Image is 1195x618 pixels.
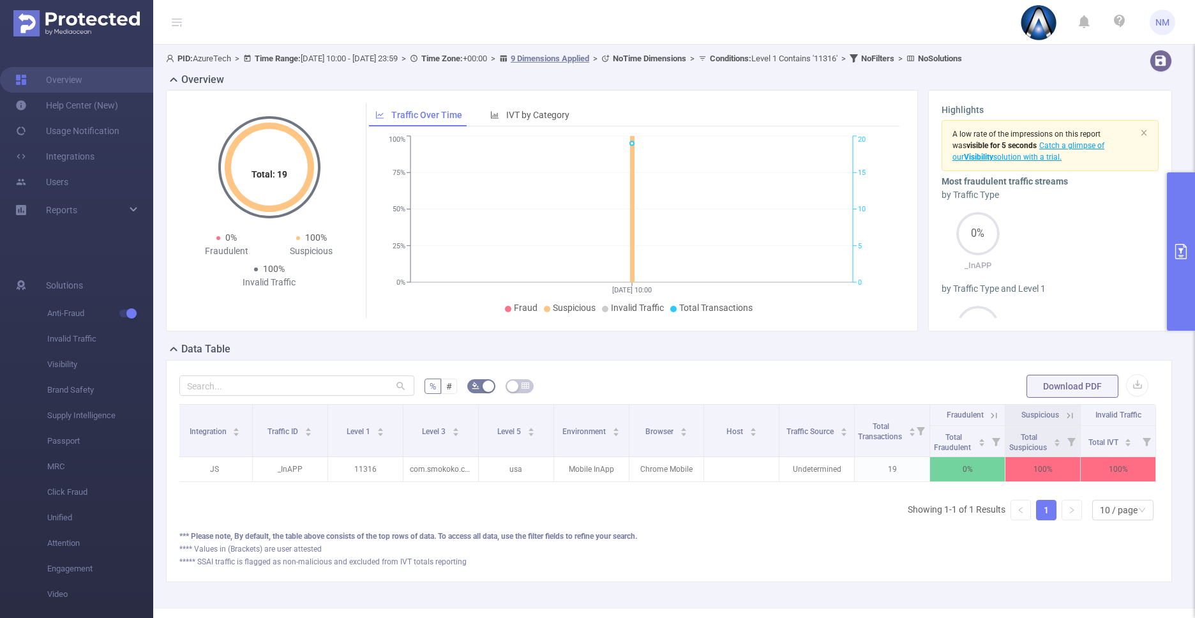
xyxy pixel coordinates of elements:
p: 100% [1005,457,1080,481]
b: PID: [177,54,193,63]
i: icon: caret-down [979,441,986,445]
a: Overview [15,67,82,93]
b: Conditions : [710,54,751,63]
span: Browser [645,427,675,436]
span: Passport [47,428,153,454]
h3: Highlights [942,103,1159,117]
i: icon: caret-up [1125,437,1132,441]
h2: Data Table [181,342,230,357]
span: Total Fraudulent [934,433,973,452]
i: icon: caret-down [452,431,459,435]
div: Sort [304,426,312,433]
span: Engagement [47,556,153,582]
a: Users [15,169,68,195]
p: Mobile InApp [554,457,629,481]
span: > [838,54,850,63]
b: No Solutions [918,54,962,63]
span: Total Suspicious [1009,433,1049,452]
b: Visibility [964,153,993,162]
i: icon: caret-down [680,431,687,435]
span: # [446,381,452,391]
a: Integrations [15,144,94,169]
span: Click Fraud [47,479,153,505]
span: Attention [47,531,153,556]
div: Sort [749,426,757,433]
span: Traffic Over Time [391,110,462,120]
li: Previous Page [1011,500,1031,520]
h2: Overview [181,72,224,87]
i: icon: caret-up [749,426,756,430]
b: Time Zone: [421,54,463,63]
i: icon: caret-down [909,431,916,435]
span: Integration [190,427,229,436]
i: icon: caret-up [680,426,687,430]
i: icon: caret-up [233,426,240,430]
i: icon: line-chart [375,110,384,119]
tspan: 20 [858,136,866,144]
li: Next Page [1062,500,1082,520]
button: icon: close [1140,126,1148,140]
span: IVT by Category [506,110,569,120]
i: icon: caret-down [305,431,312,435]
div: Sort [452,426,460,433]
i: icon: caret-down [749,431,756,435]
a: 1 [1037,501,1056,520]
i: icon: left [1017,506,1025,514]
span: Invalid Traffic [47,326,153,352]
div: Sort [232,426,240,433]
span: Level 5 [497,427,523,436]
div: Fraudulent [184,245,269,258]
span: Total Transactions [679,303,753,313]
tspan: 25% [393,242,405,250]
p: com.smokoko.careatscar3 [403,457,478,481]
div: Sort [908,426,916,433]
div: **** Values in (Brackets) are user attested [179,543,1159,555]
tspan: 75% [393,169,405,177]
div: Sort [1053,437,1061,444]
div: by Traffic Type [942,188,1159,202]
p: JS [177,457,252,481]
span: 100% [305,232,327,243]
span: Unified [47,505,153,531]
i: icon: close [1140,129,1148,137]
span: 0% [225,232,237,243]
span: NM [1155,10,1169,35]
i: icon: caret-down [377,431,384,435]
span: % [430,381,436,391]
span: was [952,141,1037,150]
span: Total Transactions [858,422,904,441]
div: Sort [840,426,848,433]
i: icon: caret-up [452,426,459,430]
div: 10 / page [1100,501,1138,520]
div: Sort [978,437,986,444]
div: Sort [612,426,620,433]
span: Visibility [47,352,153,377]
p: _InAPP [253,457,327,481]
div: by Traffic Type and Level 1 [942,282,1159,296]
span: Invalid Traffic [1095,411,1141,419]
div: Invalid Traffic [227,276,312,289]
div: Sort [1124,437,1132,444]
b: No Filters [861,54,894,63]
span: Brand Safety [47,377,153,403]
p: Undetermined [779,457,854,481]
span: Host [726,427,745,436]
i: icon: caret-up [1054,437,1061,441]
tspan: 50% [393,206,405,214]
p: 19 [855,457,929,481]
i: icon: caret-up [979,437,986,441]
button: Download PDF [1026,375,1118,398]
i: icon: down [1138,506,1146,515]
span: > [589,54,601,63]
span: Solutions [46,273,83,298]
i: icon: user [166,54,177,63]
span: 0% [956,229,1000,239]
i: Filter menu [1062,426,1080,456]
span: Supply Intelligence [47,403,153,428]
span: MRC [47,454,153,479]
div: Sort [680,426,688,433]
tspan: 0% [396,278,405,287]
div: ***** SSAI traffic is flagged as non-malicious and excluded from IVT totals reporting [179,556,1159,568]
a: Help Center (New) [15,93,118,118]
